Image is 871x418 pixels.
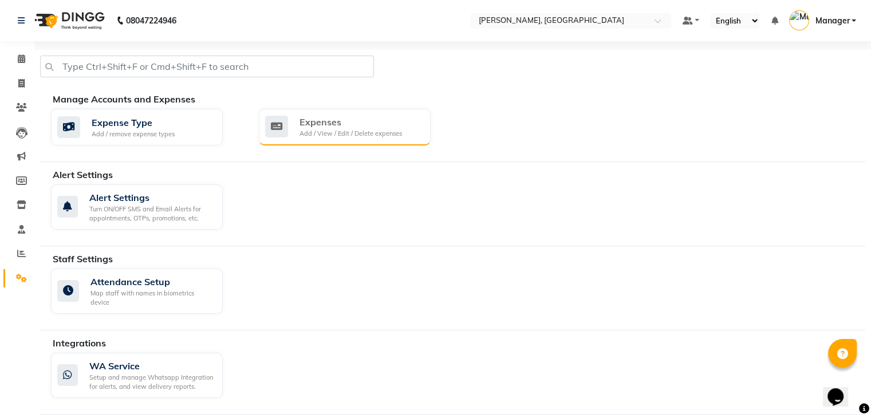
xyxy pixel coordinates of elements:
[51,353,242,398] a: WA ServiceSetup and manage Whatsapp Integration for alerts, and view delivery reports.
[259,109,450,145] a: ExpensesAdd / View / Edit / Delete expenses
[92,129,175,139] div: Add / remove expense types
[40,56,374,77] input: Type Ctrl+Shift+F or Cmd+Shift+F to search
[51,184,242,230] a: Alert SettingsTurn ON/OFF SMS and Email Alerts for appointments, OTPs, promotions, etc.
[126,5,176,37] b: 08047224946
[299,115,402,129] div: Expenses
[90,289,214,307] div: Map staff with names in biometrics device
[823,372,860,407] iframe: chat widget
[815,15,849,27] span: Manager
[789,10,809,30] img: Manager
[89,359,214,373] div: WA Service
[90,275,214,289] div: Attendance Setup
[51,109,242,145] a: Expense TypeAdd / remove expense types
[29,5,108,37] img: logo
[51,269,242,314] a: Attendance SetupMap staff with names in biometrics device
[299,129,402,139] div: Add / View / Edit / Delete expenses
[89,204,214,223] div: Turn ON/OFF SMS and Email Alerts for appointments, OTPs, promotions, etc.
[89,191,214,204] div: Alert Settings
[92,116,175,129] div: Expense Type
[89,373,214,392] div: Setup and manage Whatsapp Integration for alerts, and view delivery reports.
